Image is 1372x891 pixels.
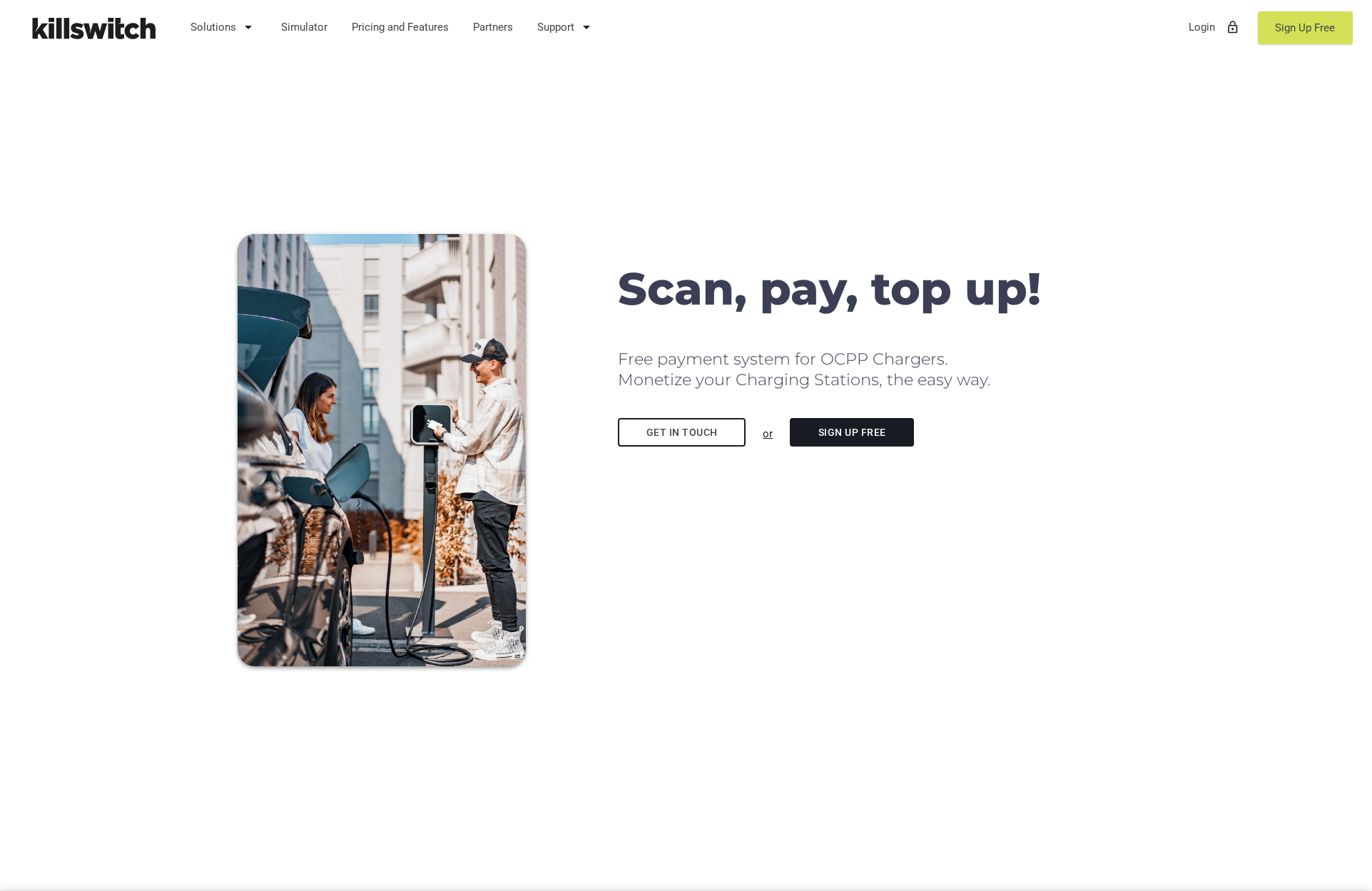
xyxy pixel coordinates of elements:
[240,10,257,44] i: arrow_drop_down
[1226,10,1240,44] i: lock_outline
[763,427,773,440] u: or
[1258,11,1353,44] a: Sign Up Free
[578,10,595,44] i: arrow_drop_down
[618,418,746,447] a: Get in touch
[618,349,1134,390] h2: Free payment system for OCPP Chargers. Monetize your Charging Stations, the easy way.
[275,9,335,46] a: Simulator
[345,9,456,46] a: Pricing and Features
[618,264,1134,313] h1: Scan, pay, top up!
[21,11,164,46] img: Killswitch
[1182,9,1247,46] a: Loginlock_outline
[184,9,264,46] a: Solutions
[531,9,602,46] a: Support
[238,234,526,666] img: Couple charging EV with mobile payments
[790,418,914,447] a: Sign Up Free
[467,9,520,46] a: Partners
